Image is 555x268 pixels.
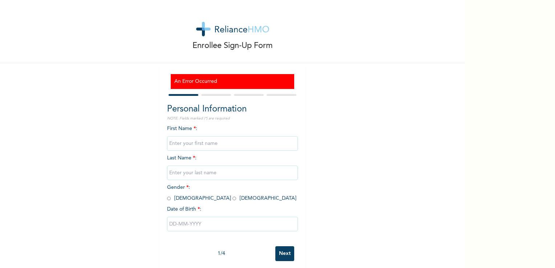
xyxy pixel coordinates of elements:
h2: Personal Information [167,103,298,116]
span: First Name : [167,126,298,146]
span: Date of Birth : [167,206,201,213]
p: Enrollee Sign-Up Form [193,40,273,52]
span: Last Name : [167,155,298,175]
input: Enter your last name [167,166,298,180]
input: Next [275,246,294,261]
input: DD-MM-YYYY [167,217,298,231]
h3: An Error Occurred [174,78,291,85]
input: Enter your first name [167,136,298,151]
p: NOTE: Fields marked (*) are required [167,116,298,121]
div: 1 / 4 [167,250,275,257]
span: Gender : [DEMOGRAPHIC_DATA] [DEMOGRAPHIC_DATA] [167,185,296,201]
img: logo [196,22,269,36]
